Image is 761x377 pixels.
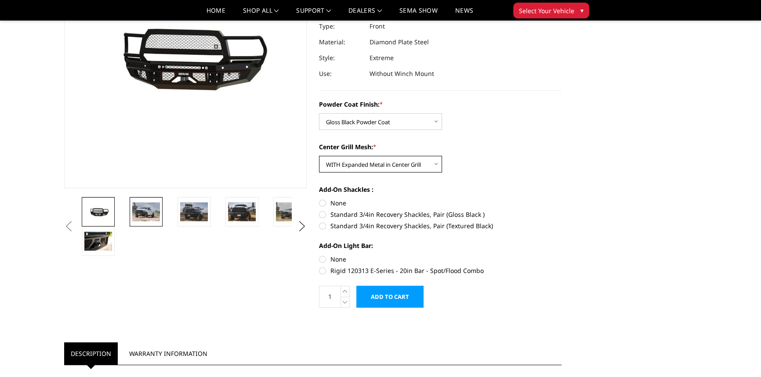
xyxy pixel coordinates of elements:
[62,220,75,233] button: Previous
[319,241,562,250] label: Add-On Light Bar:
[132,202,160,221] img: 2010-2018 Ram 2500-3500 - FT Series - Extreme Front Bumper
[243,7,279,20] a: shop all
[370,34,429,50] dd: Diamond Plate Steel
[207,7,225,20] a: Home
[319,210,562,219] label: Standard 3/4in Recovery Shackles, Pair (Gloss Black )
[455,7,473,20] a: News
[180,202,208,221] img: 2010-2018 Ram 2500-3500 - FT Series - Extreme Front Bumper
[296,220,309,233] button: Next
[319,50,363,66] dt: Style:
[519,6,574,15] span: Select Your Vehicle
[64,342,118,365] a: Description
[356,286,424,308] input: Add to Cart
[319,198,562,208] label: None
[123,342,214,365] a: Warranty Information
[319,266,562,275] label: Rigid 120313 E-Series - 20in Bar - Spot/Flood Combo
[319,255,562,264] label: None
[348,7,382,20] a: Dealers
[717,335,761,377] iframe: Chat Widget
[370,18,385,34] dd: Front
[84,232,112,250] img: 2010-2018 Ram 2500-3500 - FT Series - Extreme Front Bumper
[580,6,583,15] span: ▾
[319,66,363,82] dt: Use:
[319,185,562,194] label: Add-On Shackles :
[319,221,562,230] label: Standard 3/4in Recovery Shackles, Pair (Textured Black)
[513,3,589,18] button: Select Your Vehicle
[228,202,256,221] img: 2010-2018 Ram 2500-3500 - FT Series - Extreme Front Bumper
[319,142,562,151] label: Center Grill Mesh:
[319,100,562,109] label: Powder Coat Finish:
[319,18,363,34] dt: Type:
[84,205,112,218] img: 2010-2018 Ram 2500-3500 - FT Series - Extreme Front Bumper
[370,50,394,66] dd: Extreme
[370,66,434,82] dd: Without Winch Mount
[319,34,363,50] dt: Material:
[399,7,438,20] a: SEMA Show
[296,7,331,20] a: Support
[276,202,304,221] img: 2010-2018 Ram 2500-3500 - FT Series - Extreme Front Bumper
